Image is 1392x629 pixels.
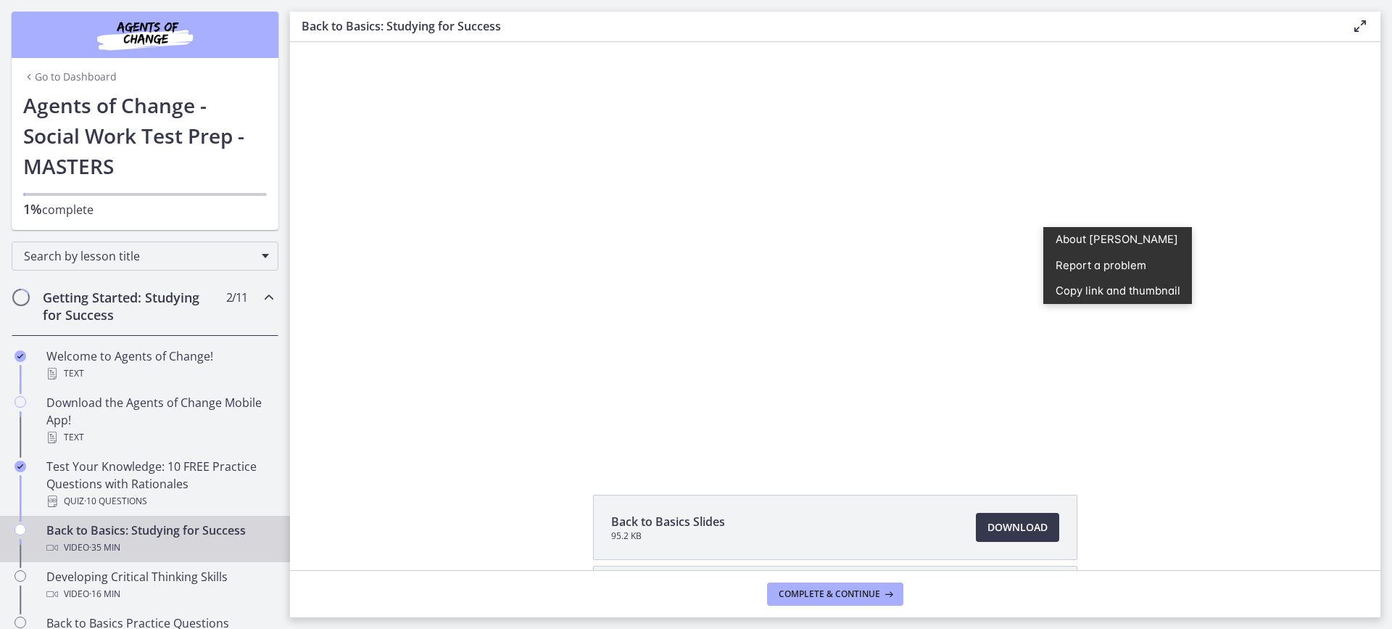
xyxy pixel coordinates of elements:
span: 1% [23,200,42,218]
h1: Agents of Change - Social Work Test Prep - MASTERS [23,90,267,181]
p: complete [23,200,267,218]
span: · 16 min [89,585,120,603]
div: Text [46,365,273,382]
button: Report a problem [753,210,903,236]
span: 2 / 11 [226,289,247,306]
span: · 10 Questions [84,493,147,510]
h3: Back to Basics: Studying for Success [302,17,1328,35]
i: Completed [14,350,26,362]
div: Video [46,585,273,603]
a: Download [976,513,1059,542]
a: About [PERSON_NAME] [753,185,903,210]
span: Complete & continue [779,588,880,600]
h2: Getting Started: Studying for Success [43,289,220,324]
button: Copy link and thumbnail [753,237,903,262]
span: Back to Basics Slides [611,513,725,530]
i: Completed [14,461,26,472]
div: Quiz [46,493,273,510]
div: Developing Critical Thinking Skills [46,568,273,603]
div: Back to Basics: Studying for Success [46,522,273,556]
div: Search by lesson title [12,242,278,271]
iframe: Video Lesson [290,42,1380,461]
span: Search by lesson title [24,248,254,264]
a: Go to Dashboard [23,70,117,84]
div: Video [46,539,273,556]
div: Test Your Knowledge: 10 FREE Practice Questions with Rationales [46,458,273,510]
span: 95.2 KB [611,530,725,542]
div: Download the Agents of Change Mobile App! [46,394,273,446]
button: Complete & continue [767,583,903,606]
span: · 35 min [89,539,120,556]
img: Agents of Change [58,17,232,52]
span: Download [987,519,1048,536]
div: Welcome to Agents of Change! [46,348,273,382]
div: Text [46,429,273,446]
